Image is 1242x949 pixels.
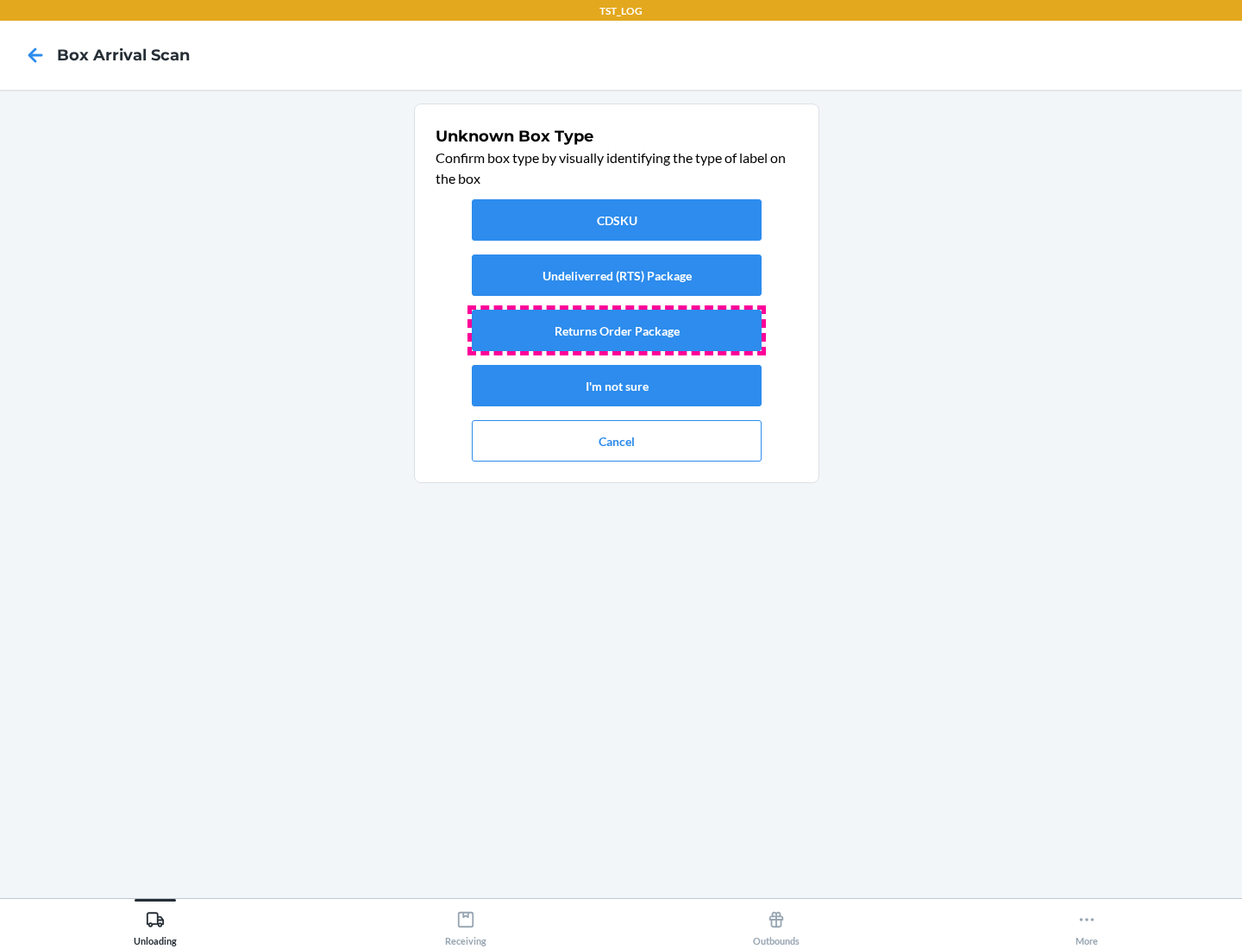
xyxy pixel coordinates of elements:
[621,899,931,946] button: Outbounds
[436,125,798,148] h1: Unknown Box Type
[753,903,800,946] div: Outbounds
[310,899,621,946] button: Receiving
[472,255,762,296] button: Undeliverred (RTS) Package
[472,420,762,462] button: Cancel
[472,199,762,241] button: CDSKU
[436,148,798,189] p: Confirm box type by visually identifying the type of label on the box
[134,903,177,946] div: Unloading
[57,44,190,66] h4: Box Arrival Scan
[931,899,1242,946] button: More
[1076,903,1098,946] div: More
[445,903,486,946] div: Receiving
[472,365,762,406] button: I'm not sure
[472,310,762,351] button: Returns Order Package
[599,3,643,19] p: TST_LOG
